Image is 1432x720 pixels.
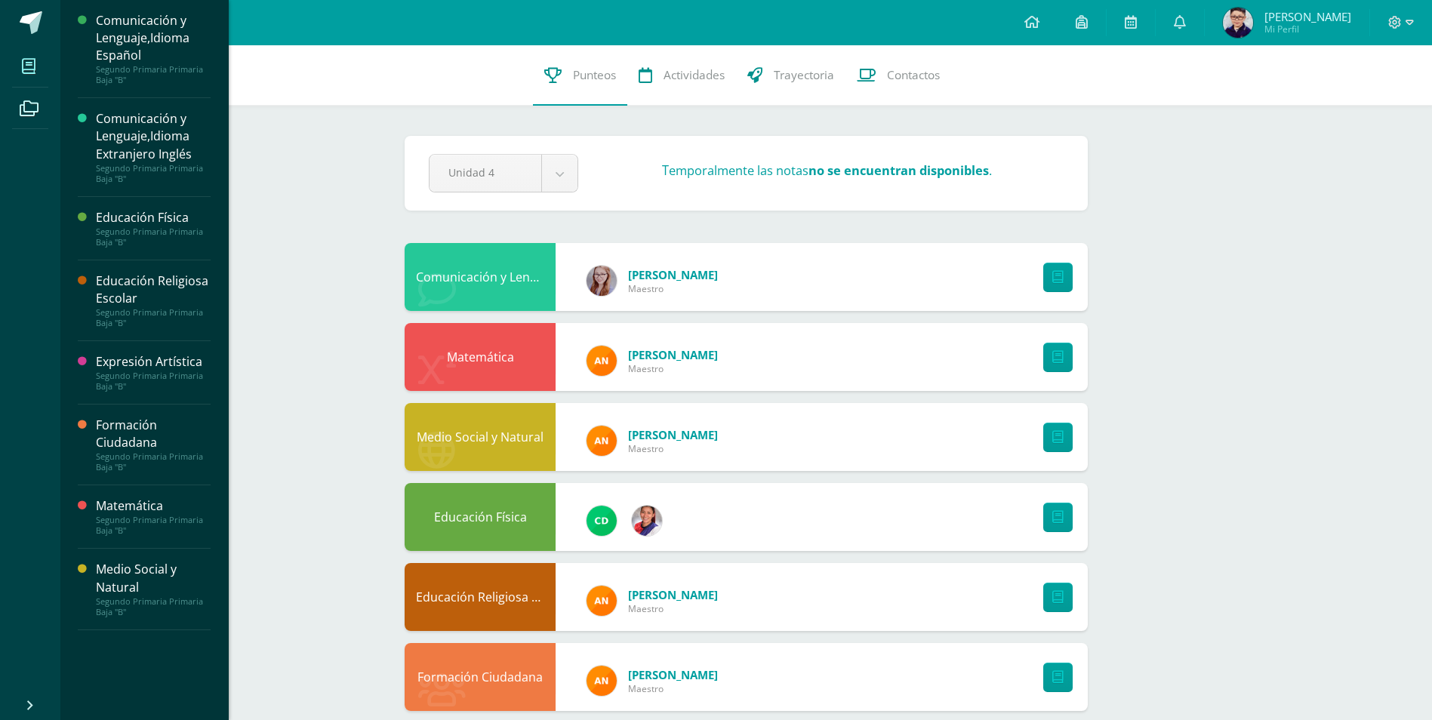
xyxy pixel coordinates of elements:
[628,267,718,282] span: [PERSON_NAME]
[96,596,211,617] div: Segundo Primaria Primaria Baja "B"
[96,417,211,451] div: Formación Ciudadana
[662,162,992,179] h3: Temporalmente las notas .
[587,266,617,296] img: b155c3ea6a7e98a3dbf3e34bf7586cfd.png
[587,586,617,616] img: 96f7110f52bb775499752354c5a55c9b.png
[774,67,834,83] span: Trayectoria
[96,110,211,183] a: Comunicación y Lenguaje,Idioma Extranjero InglésSegundo Primaria Primaria Baja "B"
[533,45,627,106] a: Punteos
[587,666,617,696] img: 96f7110f52bb775499752354c5a55c9b.png
[96,110,211,162] div: Comunicación y Lenguaje,Idioma Extranjero Inglés
[628,427,718,442] span: [PERSON_NAME]
[628,347,718,362] span: [PERSON_NAME]
[96,64,211,85] div: Segundo Primaria Primaria Baja "B"
[96,497,211,515] div: Matemática
[96,353,211,392] a: Expresión ArtísticaSegundo Primaria Primaria Baja "B"
[405,563,556,631] div: Educación Religiosa Escolar
[845,45,951,106] a: Contactos
[96,163,211,184] div: Segundo Primaria Primaria Baja "B"
[96,12,211,64] div: Comunicación y Lenguaje,Idioma Español
[573,67,616,83] span: Punteos
[96,307,211,328] div: Segundo Primaria Primaria Baja "B"
[96,12,211,85] a: Comunicación y Lenguaje,Idioma EspañolSegundo Primaria Primaria Baja "B"
[96,272,211,307] div: Educación Religiosa Escolar
[96,451,211,472] div: Segundo Primaria Primaria Baja "B"
[1264,9,1351,24] span: [PERSON_NAME]
[96,417,211,472] a: Formación CiudadanaSegundo Primaria Primaria Baja "B"
[632,506,662,536] img: 2c4d7ba44be5c4c2807f5e106bc38294.png
[627,45,736,106] a: Actividades
[587,346,617,376] img: 96f7110f52bb775499752354c5a55c9b.png
[405,323,556,391] div: Matemática
[405,403,556,471] div: Medio Social y Natural
[587,506,617,536] img: 1e93ad846f0fb00ce1359d25c3b11c92.png
[96,561,211,595] div: Medio Social y Natural
[96,561,211,617] a: Medio Social y NaturalSegundo Primaria Primaria Baja "B"
[587,426,617,456] img: 96f7110f52bb775499752354c5a55c9b.png
[96,497,211,536] a: MatemáticaSegundo Primaria Primaria Baja "B"
[96,272,211,328] a: Educación Religiosa EscolarSegundo Primaria Primaria Baja "B"
[430,155,577,192] a: Unidad 4
[405,643,556,711] div: Formación Ciudadana
[96,353,211,371] div: Expresión Artística
[96,209,211,248] a: Educación FísicaSegundo Primaria Primaria Baja "B"
[736,45,845,106] a: Trayectoria
[448,155,522,190] span: Unidad 4
[628,602,718,615] span: Maestro
[628,682,718,695] span: Maestro
[628,442,718,455] span: Maestro
[96,226,211,248] div: Segundo Primaria Primaria Baja "B"
[405,243,556,311] div: Comunicación y Lenguaje,Idioma Extranjero Inglés
[96,371,211,392] div: Segundo Primaria Primaria Baja "B"
[628,667,718,682] span: [PERSON_NAME]
[628,587,718,602] span: [PERSON_NAME]
[664,67,725,83] span: Actividades
[628,362,718,375] span: Maestro
[96,515,211,536] div: Segundo Primaria Primaria Baja "B"
[628,282,718,295] span: Maestro
[405,483,556,551] div: Educación Física
[808,162,989,179] strong: no se encuentran disponibles
[96,209,211,226] div: Educación Física
[1264,23,1351,35] span: Mi Perfil
[887,67,940,83] span: Contactos
[1223,8,1253,38] img: 0dabd2daab90285735dd41bc3447274b.png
